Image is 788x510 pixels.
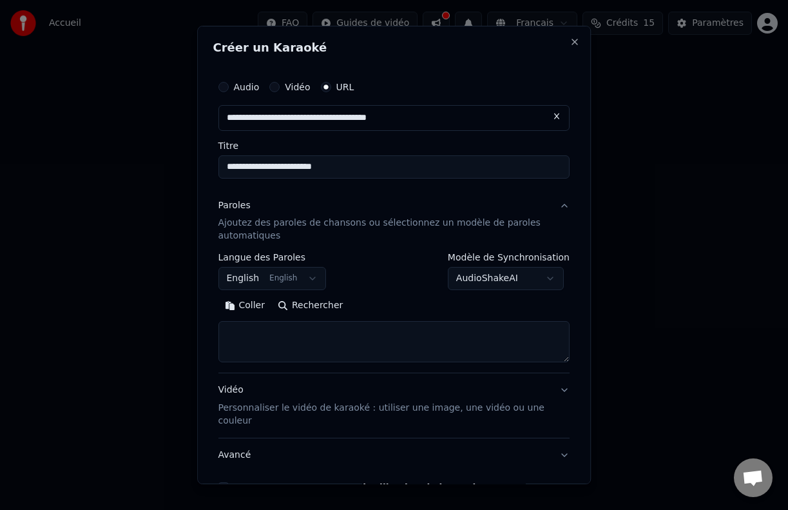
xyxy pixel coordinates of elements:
label: URL [336,83,354,92]
label: Modèle de Synchronisation [448,253,570,262]
label: J'accepte la [234,483,495,492]
h2: Créer un Karaoké [213,42,575,54]
button: Avancé [218,438,570,472]
div: Paroles [218,199,251,212]
p: Ajoutez des paroles de chansons ou sélectionnez un modèle de paroles automatiques [218,217,550,243]
button: Rechercher [271,296,349,317]
div: ParolesAjoutez des paroles de chansons ou sélectionnez un modèle de paroles automatiques [218,253,570,373]
button: J'accepte la [291,483,495,492]
p: Personnaliser le vidéo de karaoké : utiliser une image, une vidéo ou une couleur [218,402,550,427]
label: Audio [234,83,260,92]
button: ParolesAjoutez des paroles de chansons ou sélectionnez un modèle de paroles automatiques [218,189,570,253]
button: Coller [218,296,272,317]
label: Langue des Paroles [218,253,327,262]
label: Vidéo [285,83,311,92]
label: Titre [218,141,570,150]
button: VidéoPersonnaliser le vidéo de karaoké : utiliser une image, une vidéo ou une couleur [218,374,570,438]
div: Vidéo [218,384,550,428]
